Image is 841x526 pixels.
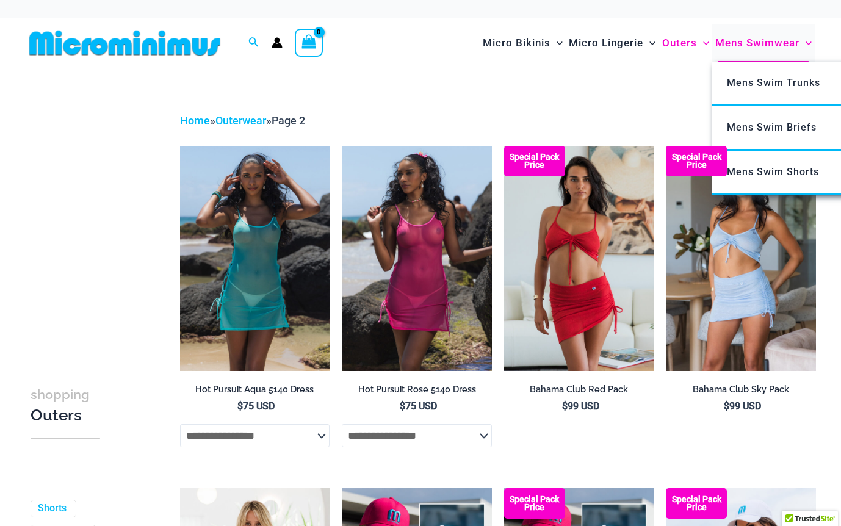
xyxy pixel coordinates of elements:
[180,114,305,127] span: » »
[504,146,654,370] img: Bahama Club Red 9170 Crop Top 5404 Skirt 01
[272,37,283,48] a: Account icon link
[31,102,140,346] iframe: TrustedSite Certified
[180,384,330,395] h2: Hot Pursuit Aqua 5140 Dress
[400,400,405,412] span: $
[727,77,820,88] span: Mens Swim Trunks
[715,27,799,59] span: Mens Swimwear
[666,384,816,395] h2: Bahama Club Sky Pack
[697,27,709,59] span: Menu Toggle
[342,384,492,395] h2: Hot Pursuit Rose 5140 Dress
[342,146,492,370] img: Hot Pursuit Rose 5140 Dress 01
[562,400,599,412] bdi: 99 USD
[342,384,492,400] a: Hot Pursuit Rose 5140 Dress
[342,146,492,370] a: Hot Pursuit Rose 5140 Dress 01Hot Pursuit Rose 5140 Dress 12Hot Pursuit Rose 5140 Dress 12
[24,29,225,57] img: MM SHOP LOGO FLAT
[504,146,654,370] a: Bahama Club Red 9170 Crop Top 5404 Skirt 01 Bahama Club Red 9170 Crop Top 5404 Skirt 05Bahama Clu...
[31,387,90,402] span: shopping
[724,400,729,412] span: $
[31,384,100,426] h3: Outers
[666,495,727,511] b: Special Pack Price
[659,24,712,62] a: OutersMenu ToggleMenu Toggle
[295,29,323,57] a: View Shopping Cart, empty
[215,114,266,127] a: Outerwear
[562,400,568,412] span: $
[662,27,697,59] span: Outers
[504,384,654,400] a: Bahama Club Red Pack
[666,384,816,400] a: Bahama Club Sky Pack
[480,24,566,62] a: Micro BikinisMenu ToggleMenu Toggle
[504,384,654,395] h2: Bahama Club Red Pack
[180,146,330,370] img: Hot Pursuit Aqua 5140 Dress 01
[727,121,817,133] span: Mens Swim Briefs
[400,400,437,412] bdi: 75 USD
[237,400,275,412] bdi: 75 USD
[237,400,243,412] span: $
[504,153,565,169] b: Special Pack Price
[666,153,727,169] b: Special Pack Price
[727,166,819,178] span: Mens Swim Shorts
[180,384,330,400] a: Hot Pursuit Aqua 5140 Dress
[566,24,659,62] a: Micro LingerieMenu ToggleMenu Toggle
[799,27,812,59] span: Menu Toggle
[712,24,815,62] a: Mens SwimwearMenu ToggleMenu Toggle
[478,23,817,63] nav: Site Navigation
[724,400,761,412] bdi: 99 USD
[666,146,816,370] img: Bahama Club Sky 9170 Crop Top 5404 Skirt 01
[666,146,816,370] a: Bahama Club Sky 9170 Crop Top 5404 Skirt 01 Bahama Club Sky 9170 Crop Top 5404 Skirt 06Bahama Clu...
[180,146,330,370] a: Hot Pursuit Aqua 5140 Dress 01Hot Pursuit Aqua 5140 Dress 06Hot Pursuit Aqua 5140 Dress 06
[483,27,550,59] span: Micro Bikinis
[643,27,655,59] span: Menu Toggle
[550,27,563,59] span: Menu Toggle
[569,27,643,59] span: Micro Lingerie
[248,35,259,51] a: Search icon link
[504,495,565,511] b: Special Pack Price
[38,502,67,515] a: Shorts
[272,114,305,127] span: Page 2
[180,114,210,127] a: Home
